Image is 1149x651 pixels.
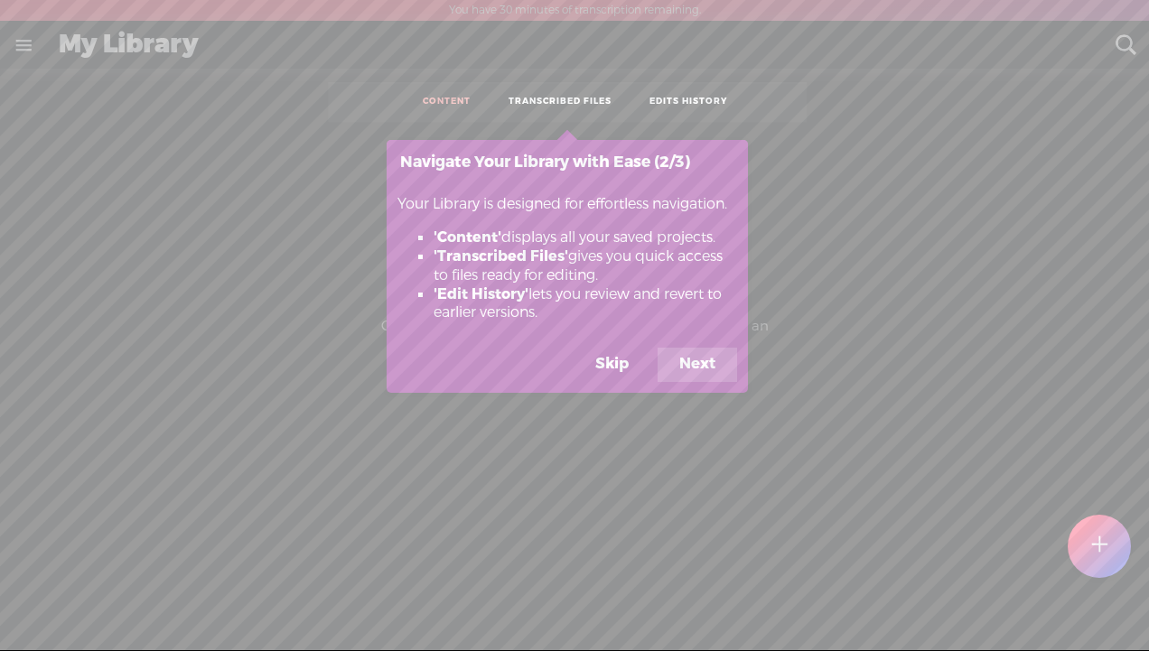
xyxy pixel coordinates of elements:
h3: Navigate Your Library with Ease (2/3) [400,153,734,171]
b: 'Content' [434,228,501,246]
button: Next [658,348,737,382]
li: gives you quick access to files ready for editing. [434,247,737,285]
b: 'Edit History' [434,284,528,303]
button: Skip [574,348,650,382]
div: Your Library is designed for effortless navigation. [387,184,748,348]
b: 'Transcribed Files' [434,246,568,265]
li: lets you review and revert to earlier versions. [434,285,737,323]
a: CONTENT [423,96,471,108]
a: EDITS HISTORY [649,96,727,108]
a: TRANSCRIBED FILES [509,96,612,108]
li: displays all your saved projects. [434,228,737,247]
